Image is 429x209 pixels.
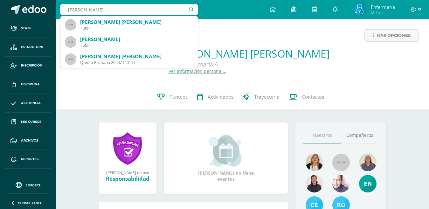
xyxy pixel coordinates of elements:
[341,127,378,143] a: Compañeros
[21,101,41,106] span: Asistencia
[21,138,38,143] span: Archivos
[359,175,377,192] img: e4e25d66bd50ed3745d37a230cf1e994.png
[5,94,51,113] a: Asistencia
[5,19,51,38] a: Staff
[353,3,366,16] img: aa4f30ea005d28cfb9f9341ec9462115.png
[5,131,51,150] a: Archivos
[66,54,76,64] img: 45x45
[284,84,329,110] a: Contactos
[5,75,51,94] a: Disciplina
[238,84,284,110] a: Trayectoria
[21,26,31,31] span: Staff
[5,113,51,131] a: Mis cursos
[377,30,411,41] span: Más opciones
[80,36,193,43] div: [PERSON_NAME]
[153,84,192,110] a: Punteos
[192,84,238,110] a: Actividades
[21,63,42,68] span: Inscripción
[80,60,193,65] div: Quinto Primaria 2024Z140117
[26,183,41,187] span: Soporte
[208,94,233,100] span: Actividades
[80,43,193,48] div: Tutor
[21,45,43,50] span: Estructura
[5,150,51,169] a: Reportes
[21,157,38,162] span: Reportes
[209,135,243,167] img: event_small.png
[66,37,76,47] img: 45x45
[66,20,76,30] img: 45x45
[303,127,341,143] a: Maestros
[332,154,350,171] img: 55x55
[169,47,329,60] a: [PERSON_NAME] [PERSON_NAME]
[8,180,48,189] a: Soporte
[5,57,51,75] a: Inscripción
[194,135,258,182] div: [PERSON_NAME] no tiene eventos
[105,170,150,175] div: [PERSON_NAME] obtuvo
[170,94,188,100] span: Punteos
[80,19,193,25] div: [PERSON_NAME] [PERSON_NAME]
[80,25,193,31] div: Tutor
[371,4,395,10] span: Enfermería
[169,60,329,68] div: Primero Primaria A
[254,94,280,100] span: Trayectoria
[18,201,42,205] span: Cerrar panel
[359,154,377,171] img: 8f3bf19539481b212b8ab3c0cdc72ac6.png
[332,175,350,192] img: a8e8556f48ef469a8de4653df9219ae6.png
[60,4,198,15] input: Busca un usuario...
[371,10,395,15] span: Mi Perfil
[5,38,51,57] a: Estructura
[364,29,419,42] a: Más opciones
[21,119,41,124] span: Mis cursos
[302,94,324,100] span: Contactos
[306,175,323,192] img: 041e67bb1815648f1c28e9f895bf2be1.png
[21,82,40,87] span: Disciplina
[169,68,226,74] a: Ver información personal...
[105,175,150,182] div: Responsabilidad
[306,154,323,171] img: 6ab926dde10f798541c88b61d3e3fad2.png
[80,53,193,60] div: [PERSON_NAME] [PERSON_NAME]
